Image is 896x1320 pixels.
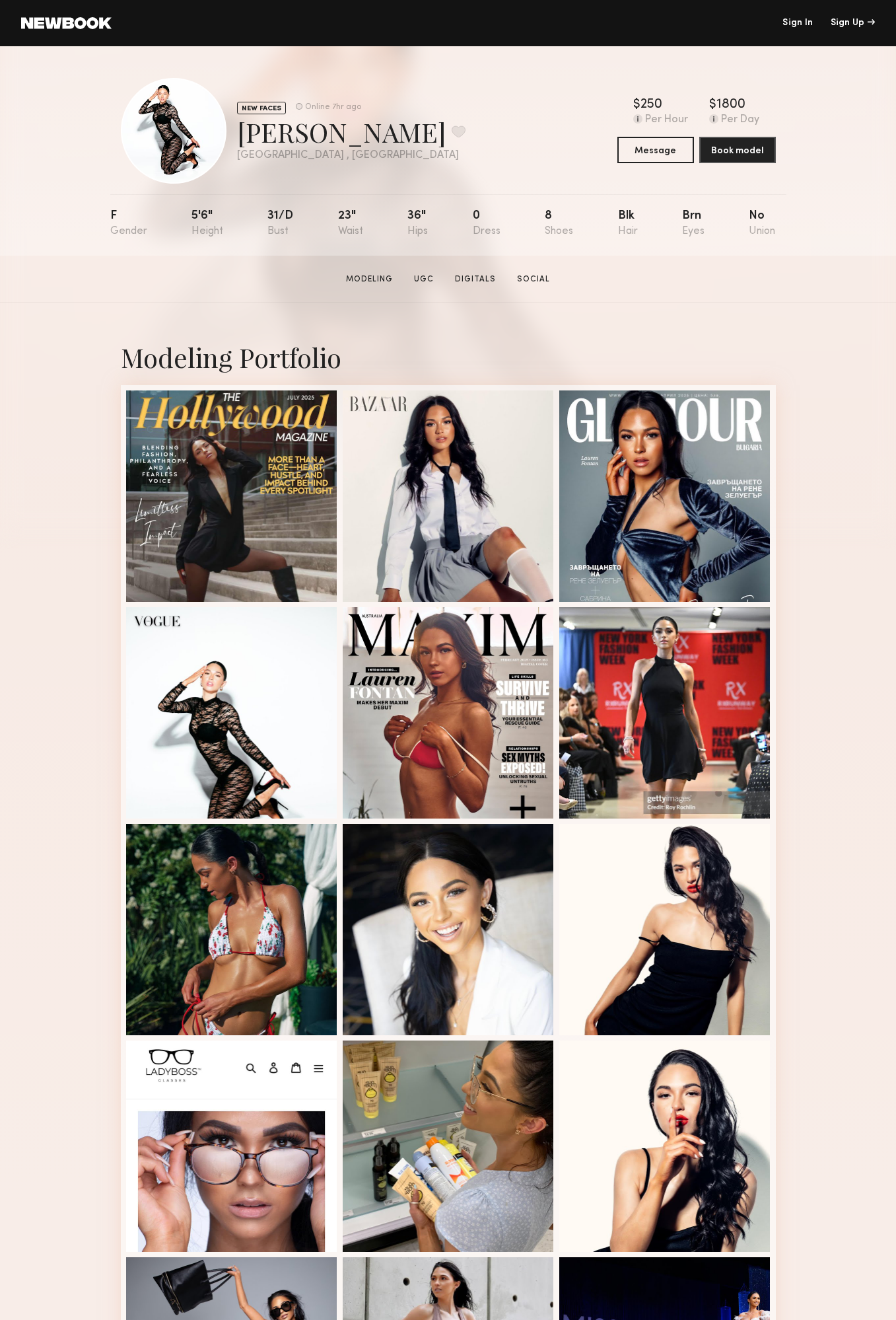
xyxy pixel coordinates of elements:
div: Sign Up [831,18,875,28]
div: 23" [338,210,363,237]
div: No [749,210,775,237]
a: Digitals [450,274,501,285]
div: Brn [682,210,705,237]
div: F [110,210,147,237]
div: 8 [545,210,573,237]
div: 31/d [267,210,293,237]
div: [GEOGRAPHIC_DATA] , [GEOGRAPHIC_DATA] [237,150,465,161]
a: Social [512,274,555,285]
div: 36" [407,210,428,237]
div: Blk [618,210,638,237]
div: Online 7hr ago [305,103,361,112]
div: 5'6" [191,210,223,237]
a: UGC [409,274,439,285]
div: $ [633,98,640,112]
button: Message [617,137,694,163]
div: $ [709,98,716,112]
div: 1800 [716,98,745,112]
a: Modeling [341,274,398,285]
div: Per Day [721,114,759,126]
div: 0 [473,210,500,237]
a: Sign In [782,18,813,28]
div: [PERSON_NAME] [237,114,465,149]
div: Modeling Portfolio [121,340,776,375]
div: Per Hour [645,114,688,126]
div: NEW FACES [237,102,286,114]
div: 250 [640,98,662,112]
button: Book model [699,137,776,163]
